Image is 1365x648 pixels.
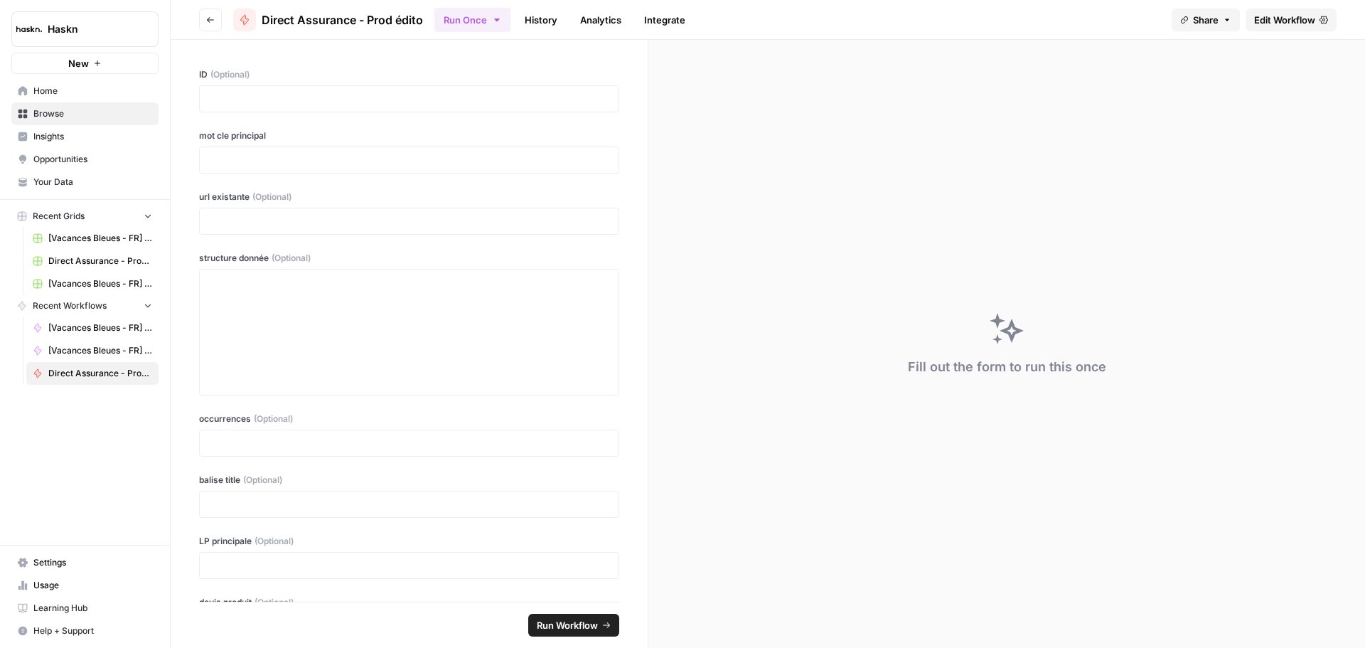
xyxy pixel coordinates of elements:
span: Run Workflow [537,618,598,632]
span: [Vacances Bleues - FR] Pages refonte sites hôtels - [GEOGRAPHIC_DATA] [48,322,152,334]
a: Integrate [636,9,694,31]
span: Direct Assurance - Prod édito [48,367,152,380]
span: (Optional) [252,191,291,203]
button: New [11,53,159,74]
span: [Vacances Bleues - FR] Pages refonte sites hôtels - [GEOGRAPHIC_DATA] [48,344,152,357]
label: occurrences [199,413,619,425]
span: New [68,56,89,70]
span: Direct Assurance - Prod [PERSON_NAME] (1) [48,255,152,267]
a: Analytics [572,9,630,31]
button: Share [1172,9,1240,31]
span: (Optional) [254,413,293,425]
a: [Vacances Bleues - FR] Pages refonte sites hôtels - [GEOGRAPHIC_DATA] (Grid) [26,227,159,250]
a: Insights [11,125,159,148]
span: (Optional) [255,535,294,548]
label: mot cle principal [199,129,619,142]
span: Home [33,85,152,97]
a: Home [11,80,159,102]
label: devis produit [199,596,619,609]
span: Haskn [48,22,134,36]
a: Direct Assurance - Prod édito [233,9,423,31]
a: Direct Assurance - Prod édito [26,362,159,385]
span: (Optional) [210,68,250,81]
span: Recent Grids [33,210,85,223]
a: Edit Workflow [1246,9,1337,31]
button: Help + Support [11,620,159,642]
button: Recent Workflows [11,295,159,317]
label: url existante [199,191,619,203]
a: [Vacances Bleues - FR] Pages refonte sites hôtels - [GEOGRAPHIC_DATA] [26,317,159,339]
span: [Vacances Bleues - FR] Pages refonte sites hôtels - [GEOGRAPHIC_DATA] (Grid) [48,232,152,245]
a: [Vacances Bleues - FR] Pages refonte sites hôtels - [GEOGRAPHIC_DATA] [26,339,159,362]
button: Run Workflow [528,614,619,637]
a: [Vacances Bleues - FR] Pages refonte sites hôtels - [GEOGRAPHIC_DATA] Grid [26,272,159,295]
span: Share [1193,13,1219,27]
a: Browse [11,102,159,125]
a: Learning Hub [11,597,159,620]
span: (Optional) [243,474,282,487]
a: Usage [11,574,159,597]
a: Your Data [11,171,159,193]
span: Help + Support [33,625,152,637]
span: Settings [33,556,152,569]
span: (Optional) [255,596,294,609]
span: Opportunities [33,153,152,166]
span: Recent Workflows [33,299,107,312]
span: Edit Workflow [1254,13,1315,27]
span: Usage [33,579,152,592]
a: Settings [11,551,159,574]
label: balise title [199,474,619,487]
img: Haskn Logo [16,16,42,42]
div: Fill out the form to run this once [908,357,1106,377]
label: ID [199,68,619,81]
span: Browse [33,107,152,120]
span: Direct Assurance - Prod édito [262,11,423,28]
button: Run Once [434,8,510,32]
a: Direct Assurance - Prod [PERSON_NAME] (1) [26,250,159,272]
button: Recent Grids [11,206,159,227]
label: LP principale [199,535,619,548]
button: Workspace: Haskn [11,11,159,47]
span: Your Data [33,176,152,188]
a: History [516,9,566,31]
span: (Optional) [272,252,311,265]
span: Learning Hub [33,602,152,615]
span: [Vacances Bleues - FR] Pages refonte sites hôtels - [GEOGRAPHIC_DATA] Grid [48,277,152,290]
a: Opportunities [11,148,159,171]
span: Insights [33,130,152,143]
label: structure donnée [199,252,619,265]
